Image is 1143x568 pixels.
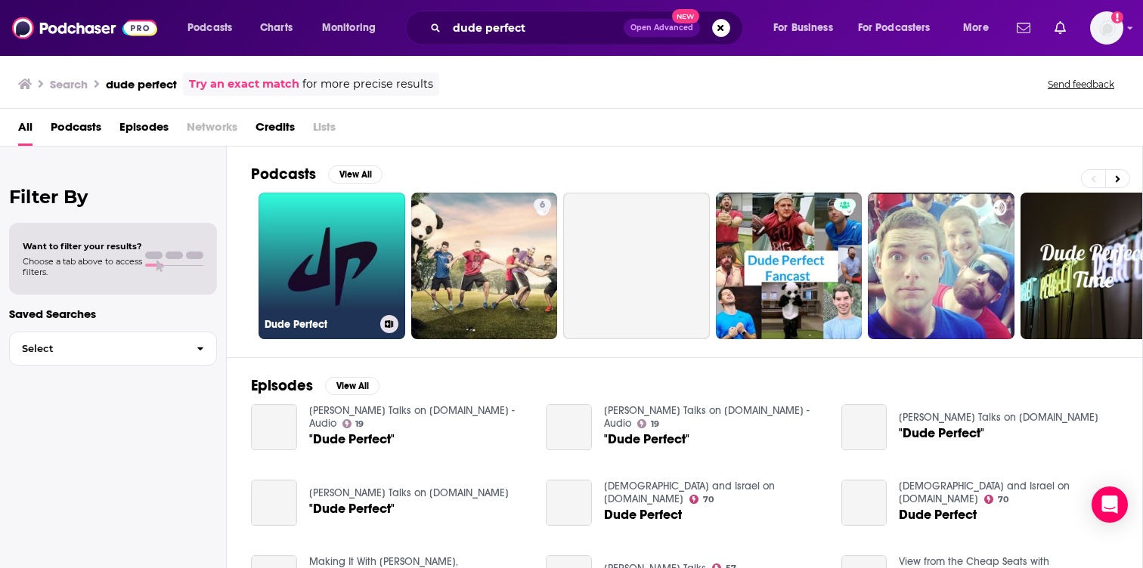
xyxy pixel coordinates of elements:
button: open menu [848,16,952,40]
a: "Dude Perfect" [309,433,395,446]
span: For Podcasters [858,17,931,39]
input: Search podcasts, credits, & more... [447,16,624,40]
span: 70 [703,496,714,503]
h2: Podcasts [251,165,316,184]
span: Logged in as oliviaschaefers [1090,11,1123,45]
h3: dude perfect [106,77,177,91]
span: Select [10,344,184,353]
a: "Dude Perfect" [546,404,592,450]
div: Search podcasts, credits, & more... [420,11,757,45]
h3: Search [50,77,88,91]
span: for more precise results [302,76,433,93]
span: Charts [260,17,293,39]
div: Open Intercom Messenger [1092,486,1128,523]
a: EpisodesView All [251,376,379,395]
a: Dude Perfect [899,508,977,521]
button: open menu [952,16,1008,40]
a: Holy Scriptures and Israel on Oneplace.com [899,480,1070,505]
a: Richard Ellis Talks on Lightsource.com [899,411,1098,424]
a: 6 [411,193,558,339]
a: 19 [637,419,659,428]
span: For Business [773,17,833,39]
a: "Dude Perfect" [899,427,984,440]
span: 19 [355,421,364,428]
span: Want to filter your results? [23,241,142,252]
a: "Dude Perfect" [251,480,297,526]
a: Richard Ellis Talks on Lightsource.com [309,486,509,499]
span: Choose a tab above to access filters. [23,256,142,277]
a: Dude Perfect [546,480,592,526]
a: "Dude Perfect" [604,433,689,446]
button: Open AdvancedNew [624,19,700,37]
a: Show notifications dropdown [1011,15,1036,41]
p: Saved Searches [9,307,217,321]
span: Lists [313,115,336,146]
a: "Dude Perfect" [309,502,395,515]
a: Episodes [119,115,169,146]
button: open menu [311,16,395,40]
span: More [963,17,989,39]
a: 70 [984,495,1008,504]
button: open menu [177,16,252,40]
button: Show profile menu [1090,11,1123,45]
a: Try an exact match [189,76,299,93]
h3: Dude Perfect [265,318,374,331]
a: 6 [534,199,551,211]
span: Monitoring [322,17,376,39]
a: PodcastsView All [251,165,383,184]
a: Show notifications dropdown [1049,15,1072,41]
button: View All [325,377,379,395]
button: Select [9,332,217,366]
a: Dude Perfect [259,193,405,339]
span: 19 [651,421,659,428]
span: New [672,9,699,23]
button: View All [328,165,383,184]
svg: Add a profile image [1111,11,1123,23]
img: Podchaser - Follow, Share and Rate Podcasts [12,14,157,42]
a: 19 [342,419,364,428]
span: 70 [998,496,1008,503]
a: "Dude Perfect" [251,404,297,450]
span: Podcasts [187,17,232,39]
img: User Profile [1090,11,1123,45]
a: Holy Scriptures and Israel on Oneplace.com [604,480,775,505]
a: Credits [256,115,295,146]
a: Richard Ellis Talks on Lightsource.com - Audio [309,404,515,430]
a: Richard Ellis Talks on Lightsource.com - Audio [604,404,810,430]
h2: Episodes [251,376,313,395]
a: Charts [250,16,302,40]
a: Dude Perfect [604,508,682,521]
a: Dude Perfect [841,480,887,526]
a: All [18,115,33,146]
h2: Filter By [9,186,217,208]
a: 70 [689,495,714,504]
span: Networks [187,115,237,146]
span: 6 [540,198,545,213]
button: Send feedback [1043,78,1119,91]
span: Open Advanced [630,24,693,32]
button: open menu [763,16,852,40]
a: "Dude Perfect" [841,404,887,450]
a: Podcasts [51,115,101,146]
